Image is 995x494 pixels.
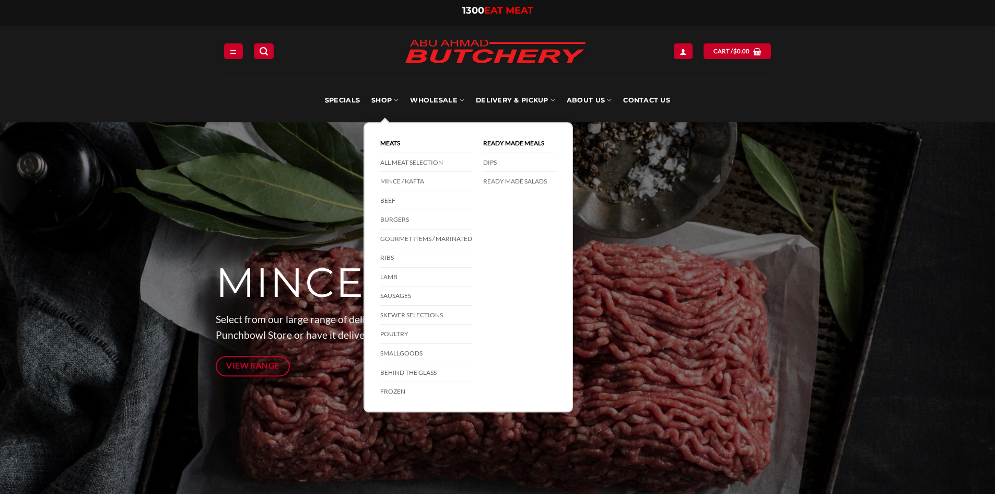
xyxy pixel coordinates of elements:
[733,48,750,54] bdi: 0.00
[226,359,279,372] span: View Range
[380,172,472,191] a: Mince / Kafta
[380,268,472,287] a: Lamb
[380,306,472,325] a: Skewer Selections
[380,382,472,401] a: Frozen
[216,258,365,308] span: MINCE
[380,325,472,344] a: Poultry
[380,229,472,249] a: Gourmet Items / Marinated
[410,78,464,122] a: Wholesale
[462,5,484,16] span: 1300
[216,356,290,376] a: View Range
[476,78,555,122] a: Delivery & Pickup
[380,210,472,229] a: Burgers
[371,78,399,122] a: SHOP
[224,43,243,59] a: Menu
[483,134,556,153] a: Ready Made Meals
[254,43,274,59] a: Search
[623,78,670,122] a: Contact Us
[733,47,737,56] span: $
[325,78,360,122] a: Specials
[462,5,533,16] a: 1300EAT MEAT
[380,191,472,211] a: Beef
[567,78,612,122] a: About Us
[396,32,594,72] img: Abu Ahmad Butchery
[380,344,472,363] a: Smallgoods
[380,153,472,173] a: All Meat Selection
[380,286,472,306] a: Sausages
[483,153,556,173] a: DIPS
[380,248,472,268] a: Ribs
[674,43,693,59] a: Login
[380,134,472,153] a: Meats
[380,363,472,383] a: Behind The Glass
[713,47,750,56] span: Cart /
[484,5,533,16] span: EAT MEAT
[704,43,771,59] a: View cart
[483,172,556,191] a: Ready Made Salads
[216,313,556,341] span: Select from our large range of delicious Order online & collect from our Punchbowl Store or have ...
